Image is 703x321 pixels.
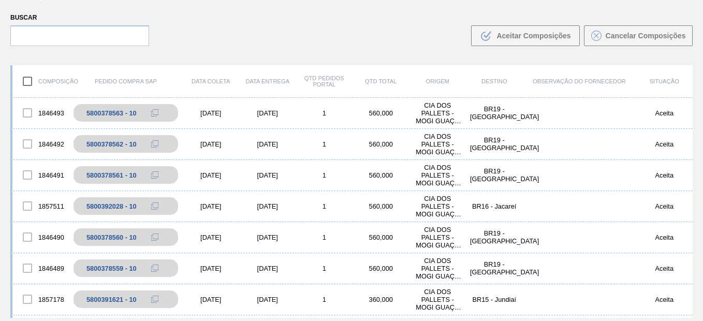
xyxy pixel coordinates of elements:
[86,140,137,148] div: 5800378562 - 10
[239,78,296,84] div: Data Entrega
[296,202,353,210] div: 1
[606,32,686,40] span: Cancelar Composições
[183,78,240,84] div: Data coleta
[409,226,466,249] div: CIA DOS PALLETS - MOGI GUAÇU (SP)
[183,202,240,210] div: [DATE]
[409,133,466,156] div: CIA DOS PALLETS - MOGI GUAÇU (SP)
[239,109,296,117] div: [DATE]
[296,140,353,148] div: 1
[409,101,466,125] div: CIA DOS PALLETS - MOGI GUAÇU (SP)
[636,296,693,303] div: Aceita
[144,293,165,305] div: Copiar
[38,78,78,84] font: Composição
[38,234,64,241] font: 1846490
[86,296,137,303] div: 5800391621 - 10
[86,202,137,210] div: 5800392028 - 10
[144,200,165,212] div: Copiar
[86,109,137,117] div: 5800378563 - 10
[239,140,296,148] div: [DATE]
[523,78,636,84] div: Observação do Fornecedor
[353,171,409,179] div: 560,000
[409,257,466,280] div: CIA DOS PALLETS - MOGI GUAÇU (SP)
[466,167,523,183] div: BR19 - Nova Rio
[353,109,409,117] div: 560,000
[353,140,409,148] div: 560,000
[471,25,580,46] button: Aceitar Composições
[466,78,523,84] div: Destino
[38,171,64,179] font: 1846491
[144,262,165,274] div: Copiar
[183,265,240,272] div: [DATE]
[144,107,165,119] div: Copiar
[86,265,137,272] div: 5800378559 - 10
[353,78,409,84] div: Qtd Total
[466,202,523,210] div: BR16 - Jacareí
[183,296,240,303] div: [DATE]
[296,171,353,179] div: 1
[86,171,137,179] div: 5800378561 - 10
[239,296,296,303] div: [DATE]
[183,234,240,241] div: [DATE]
[296,296,353,303] div: 1
[144,169,165,181] div: Copiar
[296,109,353,117] div: 1
[38,109,64,117] font: 1846493
[584,25,693,46] button: Cancelar Composições
[636,140,693,148] div: Aceita
[636,234,693,241] div: Aceita
[38,140,64,148] font: 1846492
[466,296,523,303] div: BR15 - Jundiaí
[409,195,466,218] div: CIA DOS PALLETS - MOGI GUAÇU (SP)
[636,265,693,272] div: Aceita
[636,78,693,84] div: Situação
[409,78,466,84] div: Origem
[144,138,165,150] div: Copiar
[239,234,296,241] div: [DATE]
[353,234,409,241] div: 560,000
[296,234,353,241] div: 1
[466,260,523,276] div: BR19 - Nova Rio
[38,265,64,272] font: 1846489
[183,140,240,148] div: [DATE]
[353,202,409,210] div: 560,000
[409,164,466,187] div: CIA DOS PALLETS - MOGI GUAÇU (SP)
[144,231,165,243] div: Copiar
[353,296,409,303] div: 360,000
[38,296,64,303] font: 1857178
[636,171,693,179] div: Aceita
[296,265,353,272] div: 1
[239,265,296,272] div: [DATE]
[466,105,523,121] div: BR19 - Nova Rio
[86,234,137,241] div: 5800378560 - 10
[239,202,296,210] div: [DATE]
[409,288,466,311] div: CIA DOS PALLETS - MOGI GUAÇU (SP)
[183,109,240,117] div: [DATE]
[239,171,296,179] div: [DATE]
[69,78,183,84] div: Pedido Compra SAP
[183,171,240,179] div: [DATE]
[296,75,353,87] div: Qtd Pedidos Portal
[636,109,693,117] div: Aceita
[353,265,409,272] div: 560,000
[10,10,149,25] label: Buscar
[466,229,523,245] div: BR19 - Nova Rio
[496,32,570,40] span: Aceitar Composições
[636,202,693,210] div: Aceita
[38,202,64,210] font: 1857511
[466,136,523,152] div: BR19 - Nova Rio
